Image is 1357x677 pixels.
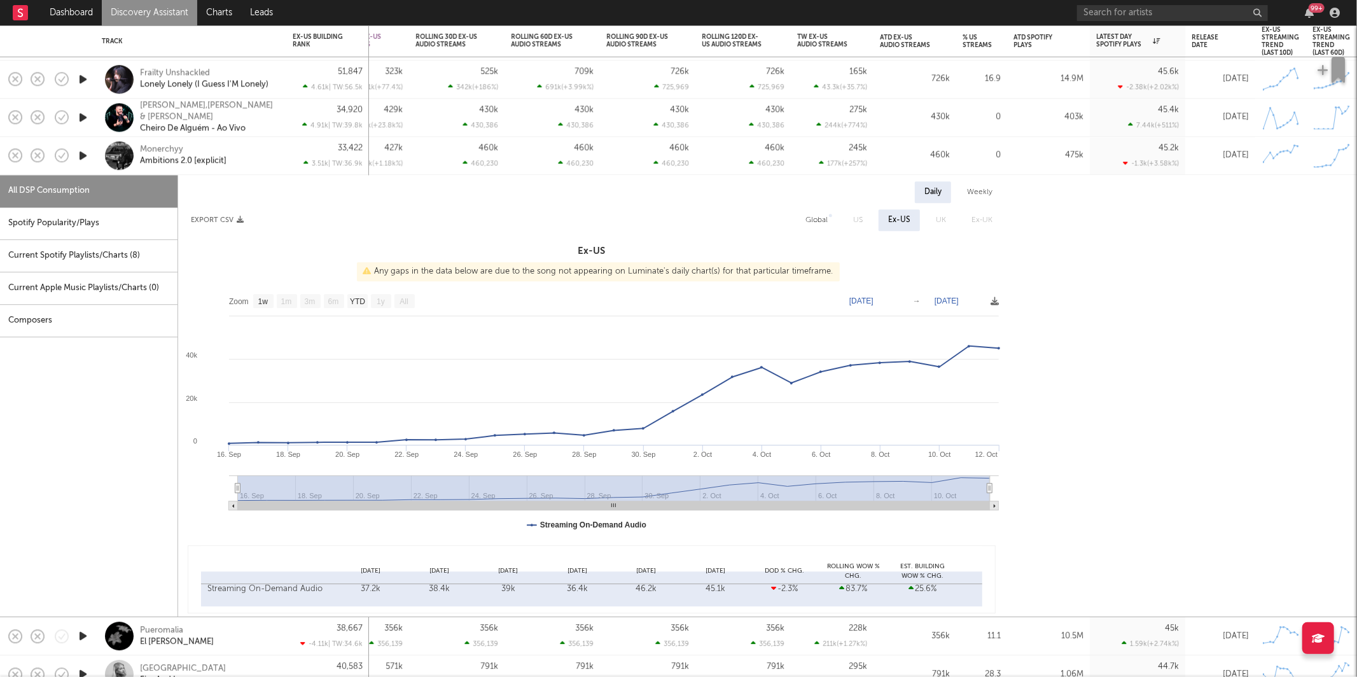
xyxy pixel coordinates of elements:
div: 429k [384,106,403,114]
h3: Ex-US [178,244,1005,259]
div: Ex-US Streaming Trend (last 10d) [1262,26,1299,57]
div: 726k [671,67,689,76]
div: [GEOGRAPHIC_DATA] [140,663,226,674]
div: Daily [915,181,951,203]
div: 342k ( +186 % ) [448,83,498,91]
text: 8. Oct [871,450,889,458]
a: El [PERSON_NAME] [140,636,214,648]
text: 10. Oct [928,450,950,458]
div: Latest Day Spotify Plays [1096,33,1160,48]
div: 726k [766,67,784,76]
div: -1.3k ( +3.58k % ) [1123,159,1179,167]
div: -2.38k ( +2.02k % ) [1118,83,1179,91]
text: 0 [193,437,197,445]
div: 430,386 [653,121,689,129]
div: 228k [849,625,867,633]
div: 211k ( +1.27k % ) [814,640,867,648]
text: 18. Sep [276,450,300,458]
div: 51,847 [338,67,363,76]
div: 45k [1165,625,1179,633]
text: 2. Oct [693,450,712,458]
div: 356k [480,625,498,633]
div: 430,386 [463,121,498,129]
div: [DATE] [474,566,543,576]
div: 11.1 [963,629,1001,644]
div: TW Ex-US Audio Streams [797,33,848,48]
div: 460,230 [749,159,784,167]
text: 4. Oct [753,450,771,458]
div: [DATE] [543,566,611,576]
div: 791k [767,663,784,671]
a: Pueromalia [140,625,183,636]
div: 45.1k [684,583,746,596]
a: Monerchyy [140,144,183,156]
div: 46.2k [615,583,678,596]
text: 20k [186,394,197,402]
div: Est. Building WoW % Chg. [888,562,957,580]
div: 16.9 [963,72,1001,87]
div: Track [102,38,274,45]
button: 99+ [1305,8,1314,18]
div: 791k [576,663,594,671]
div: 14.9M [1013,72,1083,87]
button: Export CSV [191,216,244,224]
text: 6m [328,297,339,306]
div: -2.3 % [753,583,816,596]
text: → [913,297,921,305]
div: 7.44k ( +511 % ) [1128,121,1179,129]
div: DoD % Chg. [750,566,819,576]
div: 33,422 [338,144,363,152]
a: Lonely Lonely (I Guess I'M Lonely) [140,80,268,91]
a: Frailty Unshackled [140,68,210,80]
div: [DATE] [1192,629,1249,644]
div: [DATE] [1192,148,1249,164]
div: 356,139 [464,640,498,648]
div: 725,969 [749,83,784,91]
div: 1.59k ( +2.74k % ) [1122,640,1179,648]
a: Cheiro De Alguém - Ao Vivo [140,123,246,135]
a: [PERSON_NAME],[PERSON_NAME] & [PERSON_NAME] [140,101,277,123]
div: 356k [384,625,403,633]
text: 40k [186,351,197,359]
div: 393k ( +1.18k % ) [348,159,403,167]
div: 726k [880,72,950,87]
div: Rolling 30D Ex-US Audio Streams [415,33,479,48]
div: 430k [880,110,950,125]
div: 427k [384,144,403,152]
div: [DATE] [1192,72,1249,87]
div: 356k [671,625,689,633]
div: 45.6k [1158,67,1179,76]
text: 28. Sep [573,450,597,458]
div: 36.4k [546,583,608,596]
text: YTD [350,297,365,306]
div: 725,969 [654,83,689,91]
text: 12. Oct [975,450,998,458]
text: 22. Sep [394,450,419,458]
div: 38,667 [337,625,363,633]
text: 3m [305,297,316,306]
div: 571k [386,663,403,671]
text: [DATE] [849,297,873,305]
text: 20. Sep [335,450,359,458]
div: % US Streams [963,34,992,49]
div: 356,139 [655,640,689,648]
div: 3.51k | TW: 36.9k [293,159,363,167]
div: 45.4k [1158,106,1179,114]
div: 430,386 [558,121,594,129]
div: [DATE] [1192,110,1249,125]
div: 356k [575,625,594,633]
div: 40,583 [337,663,363,671]
div: 460k [880,148,950,164]
div: 460k [765,144,784,152]
div: Rolling 14D Ex-US Audio Streams [320,33,384,48]
div: 39k [477,583,539,596]
text: 16. Sep [217,450,241,458]
div: Ambitions 2.0 [explicit] [140,156,226,167]
div: 430k [670,106,689,114]
div: 709k [574,67,594,76]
